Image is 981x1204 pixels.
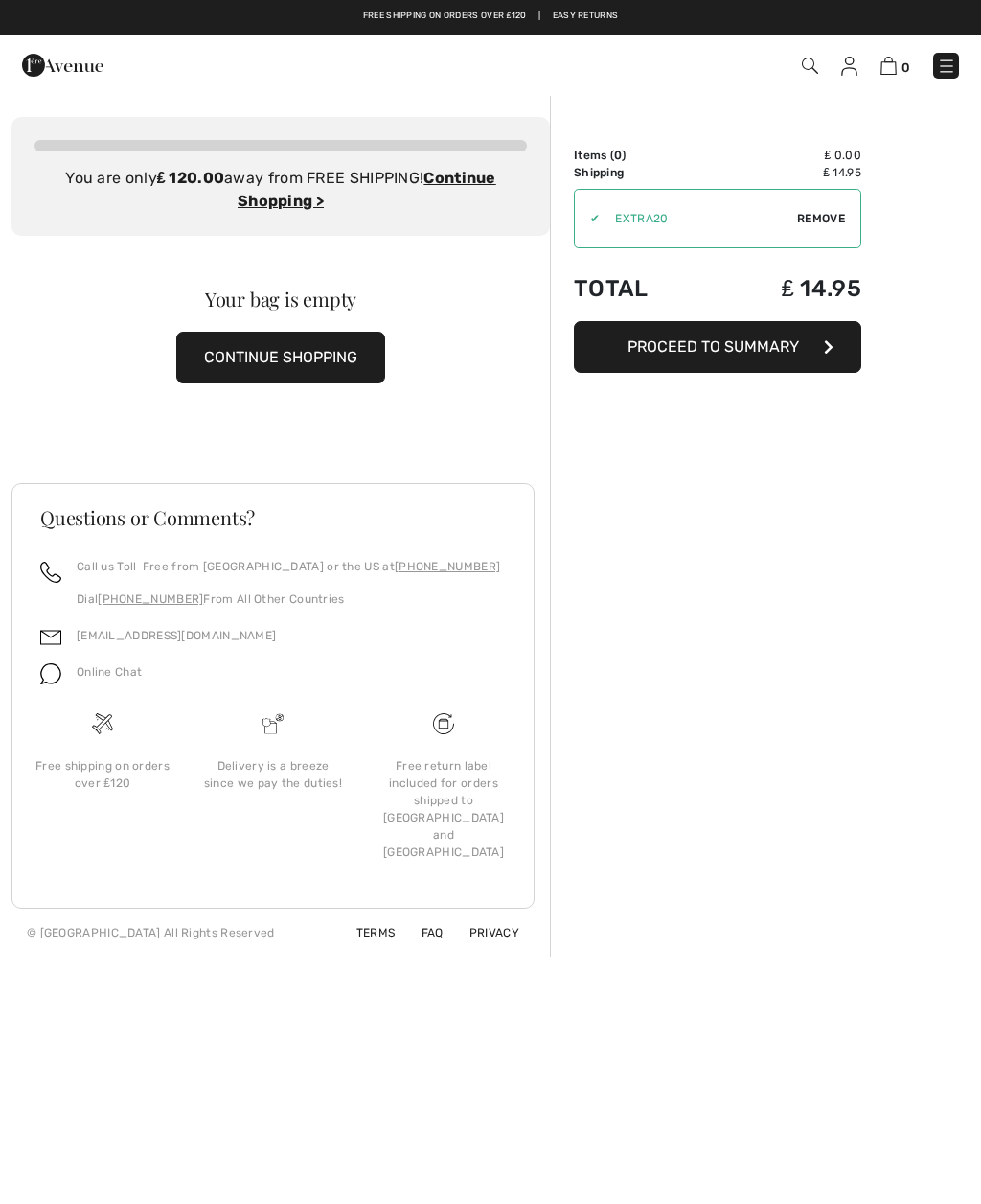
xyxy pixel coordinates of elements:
[77,590,500,608] p: Dial From All Other Countries
[22,46,103,84] img: 1ère Avenue
[262,713,284,734] img: Delivery is a breeze since we pay the duties!
[92,713,113,734] img: Free shipping on orders over &#8356;120
[712,147,861,164] td: ₤ 0.00
[22,55,103,73] a: 1ère Avenue
[374,757,513,861] div: Free return label included for orders shipped to [GEOGRAPHIC_DATA] and [GEOGRAPHIC_DATA]
[77,665,142,679] span: Online Chat
[333,926,396,939] a: Terms
[433,713,454,734] img: Free shipping on orders over &#8356;120
[77,629,276,642] a: [EMAIL_ADDRESS][DOMAIN_NAME]
[901,60,910,75] span: 0
[399,926,444,939] a: FAQ
[574,147,712,164] td: Items ( )
[880,57,897,75] img: Shopping Bag
[446,926,519,939] a: Privacy
[203,757,343,792] div: Delivery is a breeze since we pay the duties!
[98,592,203,606] a: [PHONE_NUMBER]
[157,169,224,187] strong: ₤ 120.00
[40,627,61,648] img: email
[553,10,619,23] a: Easy Returns
[627,337,799,356] span: Proceed to Summary
[574,256,712,321] td: Total
[712,256,861,321] td: ₤ 14.95
[937,57,956,76] img: Menu
[40,562,61,583] img: call
[77,558,500,575] p: Call us Toll-Free from [GEOGRAPHIC_DATA] or the US at
[363,10,527,23] a: Free shipping on orders over ₤120
[395,560,500,573] a: [PHONE_NUMBER]
[176,332,385,383] button: CONTINUE SHOPPING
[841,57,857,76] img: My Info
[40,508,506,527] h3: Questions or Comments?
[575,210,600,227] div: ✔
[797,210,845,227] span: Remove
[600,190,797,247] input: Promo code
[574,164,712,181] td: Shipping
[38,289,523,309] div: Your bag is empty
[538,10,540,23] span: |
[34,167,527,213] div: You are only away from FREE SHIPPING!
[614,149,622,162] span: 0
[27,924,275,941] div: © [GEOGRAPHIC_DATA] All Rights Reserved
[33,757,172,792] div: Free shipping on orders over ₤120
[802,58,818,74] img: Search
[880,54,910,77] a: 0
[574,321,861,373] button: Proceed to Summary
[712,164,861,181] td: ₤ 14.95
[40,663,61,684] img: chat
